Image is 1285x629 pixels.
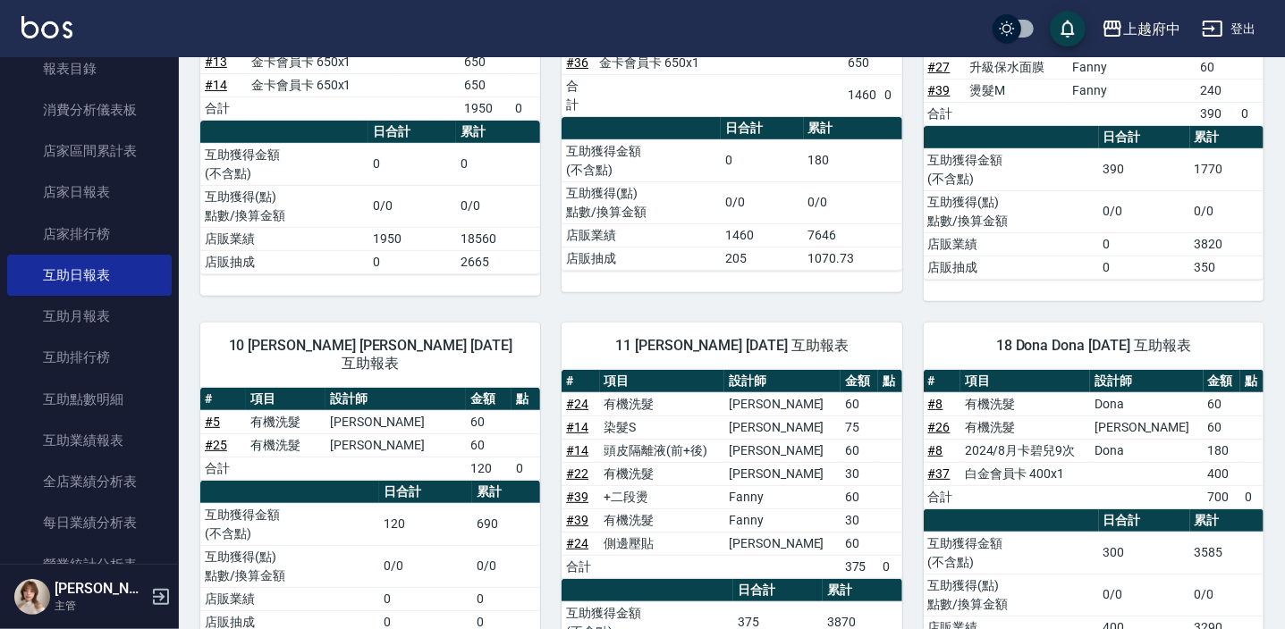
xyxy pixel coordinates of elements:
td: 60 [1204,415,1240,439]
td: 店販業績 [924,232,1099,256]
a: 營業統計分析表 [7,544,172,585]
td: Dona [1090,439,1204,462]
td: 650 [460,73,511,96]
td: 180 [1204,439,1240,462]
td: 300 [1099,532,1190,574]
td: 240 [1196,79,1238,102]
td: 店販業績 [200,227,368,250]
td: [PERSON_NAME] [1090,415,1204,439]
td: 60 [841,392,878,415]
td: 2665 [456,250,540,273]
td: 0 [368,143,456,185]
td: 燙髮M [965,79,1068,102]
td: 1460 [843,74,881,116]
td: 375 [841,555,878,578]
td: 互助獲得金額 (不含點) [200,503,379,545]
td: 690 [472,503,540,545]
td: 0 [1099,232,1190,256]
div: 上越府中 [1123,18,1180,40]
td: 390 [1196,102,1238,125]
th: 設計師 [1090,370,1204,393]
td: 店販業績 [200,587,379,610]
a: #39 [566,513,588,527]
td: 有機洗髮 [246,433,325,457]
td: 0/0 [1099,190,1190,232]
td: 0 [511,457,540,480]
td: 0 [456,143,540,185]
a: 店家區間累計表 [7,130,172,172]
td: 0/0 [379,545,472,587]
th: 設計師 [724,370,841,393]
td: 0 [721,139,804,181]
td: 店販抽成 [200,250,368,273]
a: 店家日報表 [7,172,172,213]
table: a dense table [200,388,540,481]
a: #8 [928,397,943,411]
a: #39 [566,490,588,504]
a: #26 [928,420,951,434]
td: 60 [466,433,511,457]
span: 18 Dona Dona [DATE] 互助報表 [945,337,1242,355]
td: [PERSON_NAME] [724,415,841,439]
th: 日合計 [721,117,804,140]
td: 店販業績 [562,223,721,247]
td: [PERSON_NAME] [724,532,841,555]
td: 有機洗髮 [600,392,725,415]
a: #13 [205,55,227,69]
td: 互助獲得金額 (不含點) [924,148,1099,190]
td: 180 [804,139,902,181]
td: 0 [379,587,472,610]
td: 頭皮隔離液(前+後) [600,439,725,462]
table: a dense table [200,121,540,274]
a: 互助日報表 [7,255,172,296]
td: 互助獲得金額 (不含點) [924,532,1099,574]
td: 30 [841,462,878,485]
td: 0 [1240,485,1264,508]
th: # [562,370,599,393]
a: #14 [566,443,588,457]
td: 0 [368,250,456,273]
td: 0 [511,96,540,120]
td: 0/0 [472,545,540,587]
td: 有機洗髮 [600,508,725,532]
td: 650 [843,51,881,74]
table: a dense table [200,4,540,121]
th: 金額 [466,388,511,411]
td: 2024/8月卡碧兒9次 [960,439,1090,462]
td: 650 [460,50,511,73]
th: 點 [1240,370,1264,393]
td: 合計 [924,102,966,125]
th: 日合計 [368,121,456,144]
th: 金額 [841,370,878,393]
td: 60 [841,532,878,555]
td: 18560 [456,227,540,250]
td: 側邊壓貼 [600,532,725,555]
table: a dense table [924,370,1264,509]
th: # [200,388,246,411]
td: 0 [881,74,902,116]
td: 700 [1204,485,1240,508]
td: 互助獲得(點) 點數/換算金額 [200,185,368,227]
th: 項目 [960,370,1090,393]
a: 報表目錄 [7,48,172,89]
a: #22 [566,466,588,481]
td: 互助獲得金額 (不含點) [200,143,368,185]
td: 1460 [721,223,804,247]
td: 互助獲得金額 (不含點) [562,139,721,181]
td: 120 [379,503,472,545]
td: 1770 [1190,148,1264,190]
table: a dense table [562,117,901,271]
td: [PERSON_NAME] [724,392,841,415]
th: 點 [878,370,902,393]
th: 金額 [1204,370,1240,393]
button: 登出 [1195,13,1264,46]
a: #5 [205,415,220,429]
td: 互助獲得(點) 點數/換算金額 [200,545,379,587]
a: #8 [928,443,943,457]
td: Fanny [724,508,841,532]
td: 升級保水面膜 [965,55,1068,79]
a: #14 [566,420,588,434]
td: Fanny [724,485,841,508]
td: 合計 [200,96,247,120]
th: 累計 [456,121,540,144]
